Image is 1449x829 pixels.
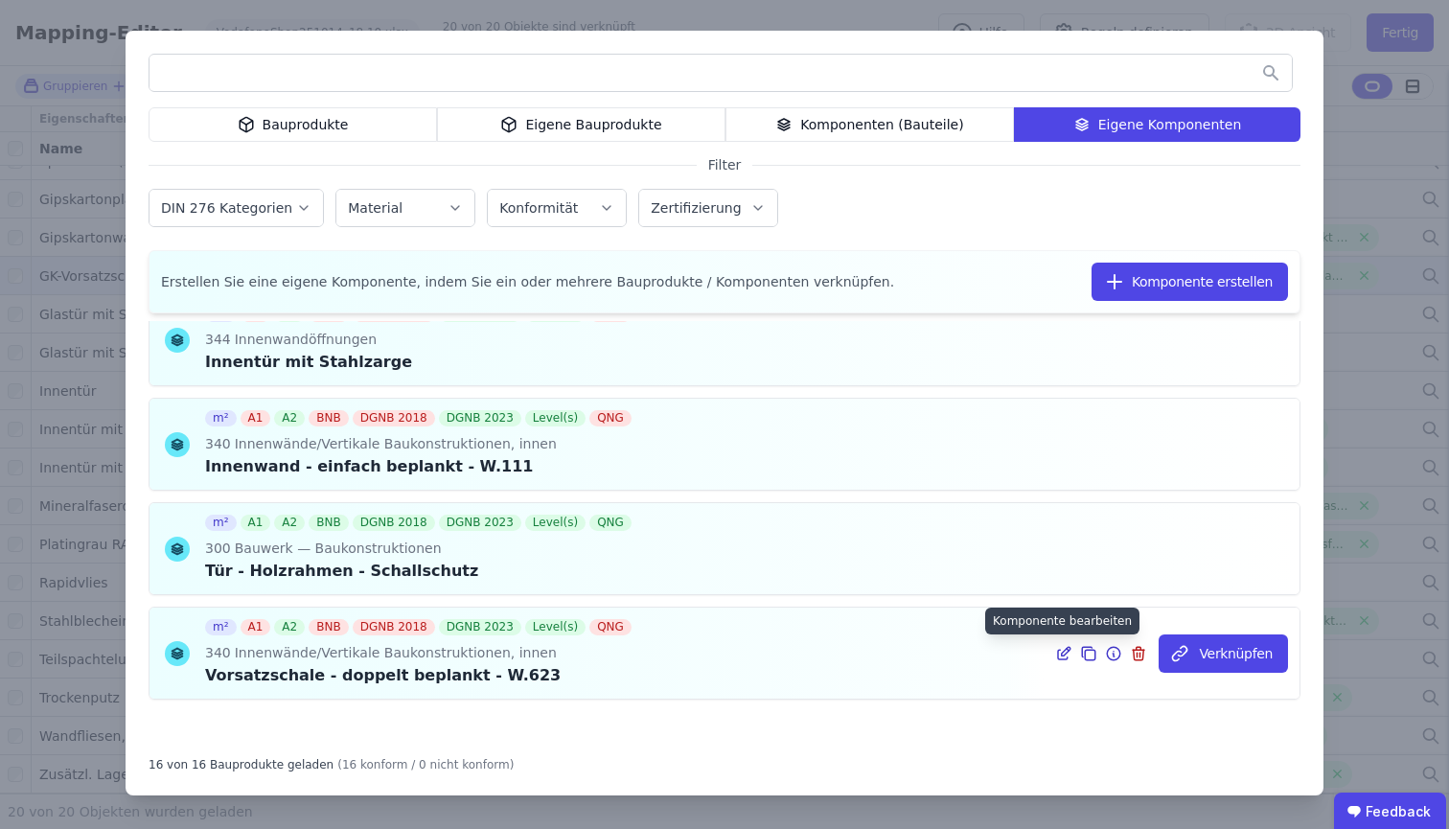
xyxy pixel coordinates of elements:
[348,200,406,216] label: Material
[205,539,231,558] span: 300
[439,410,521,426] div: DGNB 2023
[353,410,435,426] div: DGNB 2018
[589,619,632,635] div: QNG
[439,619,521,635] div: DGNB 2023
[231,330,377,349] span: Innenwandöffnungen
[231,434,557,453] span: Innenwände/Vertikale Baukonstruktionen, innen
[205,330,231,349] span: 344
[205,619,237,635] div: m²
[639,190,777,226] button: Zertifizierung
[725,107,1014,142] div: Komponenten (Bauteile)
[241,619,271,635] div: A1
[274,515,305,531] div: A2
[336,190,474,226] button: Material
[274,619,305,635] div: A2
[525,619,586,635] div: Level(s)
[205,560,635,583] div: Tür - Holzrahmen - Schallschutz
[589,515,632,531] div: QNG
[205,351,635,374] div: Innentür mit Stahlzarge
[231,643,557,662] span: Innenwände/Vertikale Baukonstruktionen, innen
[205,643,231,662] span: 340
[437,107,725,142] div: Eigene Bauprodukte
[651,200,745,216] label: Zertifizierung
[337,749,514,772] div: (16 konform / 0 nicht konform)
[161,200,296,216] label: DIN 276 Kategorien
[205,455,635,478] div: Innenwand - einfach beplankt - W.111
[205,664,635,687] div: Vorsatzschale - doppelt beplankt - W.623
[309,619,348,635] div: BNB
[241,515,271,531] div: A1
[241,410,271,426] div: A1
[525,515,586,531] div: Level(s)
[149,190,323,226] button: DIN 276 Kategorien
[499,200,582,216] label: Konformität
[149,749,333,772] div: 16 von 16 Bauprodukte geladen
[309,410,348,426] div: BNB
[309,515,348,531] div: BNB
[353,515,435,531] div: DGNB 2018
[161,272,894,291] span: Erstellen Sie eine eigene Komponente, indem Sie ein oder mehrere Bauprodukte / Komponenten verknü...
[589,410,632,426] div: QNG
[525,410,586,426] div: Level(s)
[205,515,237,531] div: m²
[439,515,521,531] div: DGNB 2023
[488,190,626,226] button: Konformität
[231,539,442,558] span: Bauwerk — Baukonstruktionen
[353,619,435,635] div: DGNB 2018
[1159,634,1288,673] button: Verknüpfen
[697,155,753,174] span: Filter
[205,410,237,426] div: m²
[1092,263,1288,301] button: Komponente erstellen
[274,410,305,426] div: A2
[1014,107,1300,142] div: Eigene Komponenten
[149,107,437,142] div: Bauprodukte
[205,434,231,453] span: 340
